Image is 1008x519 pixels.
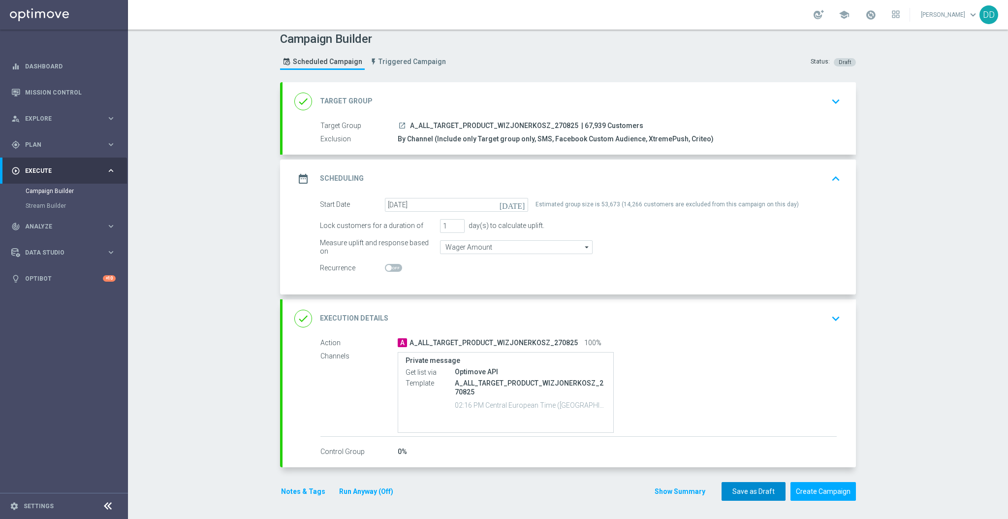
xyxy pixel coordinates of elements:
[320,339,398,348] label: Action
[828,171,843,186] i: keyboard_arrow_up
[11,222,106,231] div: Analyze
[11,248,106,257] div: Data Studio
[11,53,116,79] div: Dashboard
[25,53,116,79] a: Dashboard
[26,184,127,198] div: Campaign Builder
[294,93,312,110] i: done
[827,169,844,188] button: keyboard_arrow_up
[811,58,830,66] div: Status:
[11,166,106,175] div: Execute
[11,89,116,97] button: Mission Control
[398,122,406,130] i: launch
[584,339,601,348] span: 100%
[320,135,398,144] label: Exclusion
[106,222,116,231] i: keyboard_arrow_right
[722,482,786,501] button: Save as Draft
[11,265,116,292] div: Optibot
[398,338,407,347] span: A
[11,223,116,230] button: track_changes Analyze keyboard_arrow_right
[25,224,106,229] span: Analyze
[465,222,544,230] div: day(s) to calculate uplift.
[280,486,326,498] button: Notes & Tags
[398,134,837,144] div: By Channel (Include only Target group only, SMS, Facebook Custom Audience, XtremePush, Criteo)
[406,368,455,377] label: Get list via
[320,122,398,130] label: Target Group
[280,54,365,70] a: Scheduled Campaign
[10,502,19,511] i: settings
[839,59,851,65] span: Draft
[293,58,362,66] span: Scheduled Campaign
[979,5,998,24] div: DD
[320,240,435,254] div: Measure uplift and response based on
[320,314,388,323] h2: Execution Details
[320,219,435,233] div: Lock customers for a duration of
[320,174,364,183] h2: Scheduling
[320,352,398,361] label: Channels
[26,187,102,195] a: Campaign Builder
[11,275,116,283] button: lightbulb Optibot +10
[106,140,116,149] i: keyboard_arrow_right
[11,62,20,71] i: equalizer
[25,250,106,256] span: Data Studio
[24,503,54,509] a: Settings
[406,379,455,388] label: Template
[455,400,606,410] p: 02:16 PM Central European Time ([GEOGRAPHIC_DATA]) (UTC +02:00)
[294,170,312,188] i: date_range
[280,32,451,46] h1: Campaign Builder
[500,198,529,209] i: [DATE]
[25,265,103,292] a: Optibot
[26,198,127,213] div: Stream Builder
[11,79,116,105] div: Mission Control
[11,115,116,123] button: person_search Explore keyboard_arrow_right
[320,97,373,106] h2: Target Group
[827,92,844,111] button: keyboard_arrow_down
[106,248,116,257] i: keyboard_arrow_right
[581,122,643,130] span: | 67,939 Customers
[11,114,20,123] i: person_search
[828,94,843,109] i: keyboard_arrow_down
[398,447,837,456] div: 0%
[26,202,102,210] a: Stream Builder
[25,168,106,174] span: Execute
[11,222,20,231] i: track_changes
[294,169,844,188] div: date_range Scheduling keyboard_arrow_up
[535,198,799,212] div: Estimated group size is 53,673 (14,266 customers are excluded from this campaign on this day)
[406,357,606,365] label: Private message
[920,7,979,22] a: [PERSON_NAME]keyboard_arrow_down
[11,167,116,175] div: play_circle_outline Execute keyboard_arrow_right
[103,275,116,282] div: +10
[25,142,106,148] span: Plan
[338,486,394,498] button: Run Anyway (Off)
[11,141,116,149] button: gps_fixed Plan keyboard_arrow_right
[455,367,606,377] div: Optimove API
[367,54,448,70] a: Triggered Campaign
[320,198,385,212] div: Start Date
[11,140,106,149] div: Plan
[455,379,606,396] p: A_ALL_TARGET_PRODUCT_WIZJONERKOSZ_270825
[828,311,843,326] i: keyboard_arrow_down
[294,309,844,328] div: done Execution Details keyboard_arrow_down
[11,63,116,70] button: equalizer Dashboard
[11,166,20,175] i: play_circle_outline
[378,58,446,66] span: Triggered Campaign
[11,249,116,257] button: Data Studio keyboard_arrow_right
[790,482,856,501] button: Create Campaign
[839,9,850,20] span: school
[11,114,106,123] div: Explore
[582,241,592,254] i: arrow_drop_down
[968,9,978,20] span: keyboard_arrow_down
[320,261,385,275] div: Recurrence
[294,92,844,111] div: done Target Group keyboard_arrow_down
[11,140,20,149] i: gps_fixed
[25,116,106,122] span: Explore
[410,122,578,130] span: A_ALL_TARGET_PRODUCT_WIZJONERKOSZ_270825
[25,79,116,105] a: Mission Control
[320,448,398,456] label: Control Group
[294,310,312,327] i: done
[827,309,844,328] button: keyboard_arrow_down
